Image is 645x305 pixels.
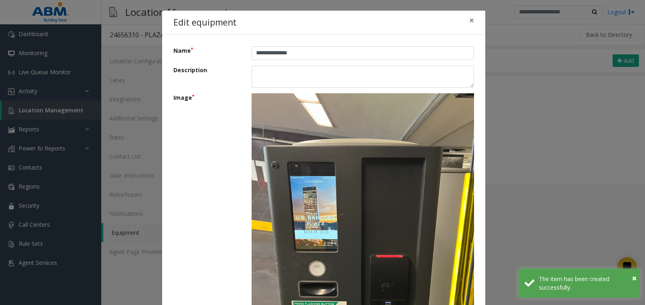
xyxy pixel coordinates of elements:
[469,15,474,26] span: ×
[173,16,237,29] h4: Edit equipment
[167,46,246,57] label: Name
[463,11,480,30] button: Close
[632,272,636,284] button: Close
[539,275,634,292] div: The item has been created successfully.
[632,273,636,284] span: ×
[167,66,246,85] label: Description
